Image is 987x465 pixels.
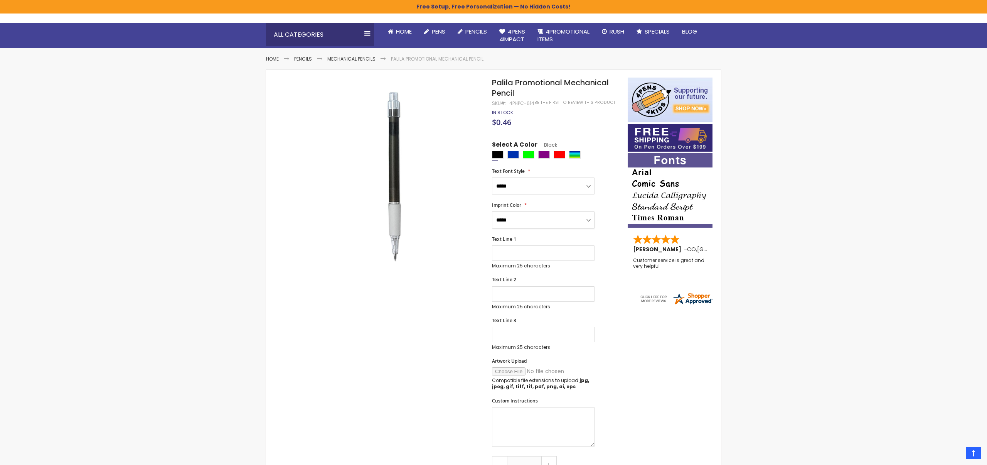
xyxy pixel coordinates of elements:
span: Black [537,142,557,148]
span: Specials [645,27,670,36]
div: Assorted [569,151,581,159]
span: [GEOGRAPHIC_DATA] [697,245,754,253]
a: Be the first to review this product [534,100,615,105]
span: In stock [492,109,513,116]
span: 4Pens 4impact [499,27,525,43]
span: Palila Promotional Mechanical Pencil [492,77,609,98]
span: [PERSON_NAME] [633,245,684,253]
p: Maximum 25 characters [492,263,595,269]
a: 4Pens4impact [493,23,531,48]
span: Text Line 1 [492,236,516,242]
div: Customer service is great and very helpful [633,258,708,274]
img: font-personalization-examples [628,153,712,228]
div: Red [554,151,565,159]
iframe: Google Customer Reviews [923,444,987,465]
span: Custom Instructions [492,397,538,404]
span: Text Line 2 [492,276,516,283]
p: Maximum 25 characters [492,344,595,350]
div: Black [492,151,504,159]
div: Blue [507,151,519,159]
a: Blog [676,23,703,40]
strong: jpg, jpeg, gif, tiff, tif, pdf, png, ai, eps [492,377,589,390]
a: Pencils [451,23,493,40]
a: Mechanical Pencils [327,56,376,62]
span: Home [396,27,412,36]
span: Pencils [465,27,487,36]
span: Imprint Color [492,202,521,208]
strong: SKU [492,100,506,107]
a: 4pens.com certificate URL [639,301,713,307]
a: Pens [418,23,451,40]
div: Purple [538,151,550,159]
img: Free shipping on orders over $199 [628,124,712,152]
span: 4PROMOTIONAL ITEMS [537,27,590,43]
p: Compatible file extensions to upload: [492,377,595,390]
p: Maximum 25 characters [492,304,595,310]
span: Text Line 3 [492,317,516,324]
span: Text Font Style [492,168,525,174]
img: image_6__1_1_1.jpg [305,88,482,265]
span: Pens [432,27,445,36]
span: - , [684,245,754,253]
img: 4pens 4 kids [628,78,712,122]
span: CO [687,245,696,253]
div: 4PHPC-614 [509,100,534,107]
a: Rush [596,23,630,40]
div: Availability [492,110,513,116]
a: Home [266,56,279,62]
span: Artwork Upload [492,358,527,364]
a: Home [382,23,418,40]
div: Lime Green [523,151,534,159]
span: Blog [682,27,697,36]
a: Pencils [294,56,312,62]
div: All Categories [266,23,374,46]
span: Rush [610,27,624,36]
span: $0.46 [492,117,511,127]
img: 4pens.com widget logo [639,292,713,306]
a: 4PROMOTIONALITEMS [531,23,596,48]
li: Palila Promotional Mechanical Pencil [391,56,483,62]
span: Select A Color [492,140,537,151]
a: Specials [630,23,676,40]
